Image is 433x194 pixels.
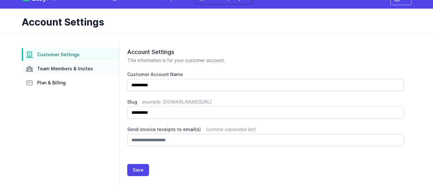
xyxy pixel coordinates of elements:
a: Customer Settings [22,48,119,61]
a: Team Members & Invites [22,62,119,75]
label: Customer Account Name [127,71,404,78]
a: Plan & Billing [22,76,119,89]
span: (comma-separated list) [206,127,256,132]
p: This information is for your customer account. [127,57,404,64]
iframe: Drift Widget Chat Controller [401,162,425,186]
button: Save [127,164,149,176]
span: Team Members & Invites [37,66,93,72]
label: Slug [127,99,404,105]
span: Plan & Billing [37,80,66,86]
h1: Account Settings [22,16,406,28]
label: Send invoice receipts to email(s) [127,126,404,133]
span: example: [DOMAIN_NAME][URL] [142,99,212,105]
span: Customer Settings [37,51,79,58]
h2: Account Settings [127,48,404,56]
